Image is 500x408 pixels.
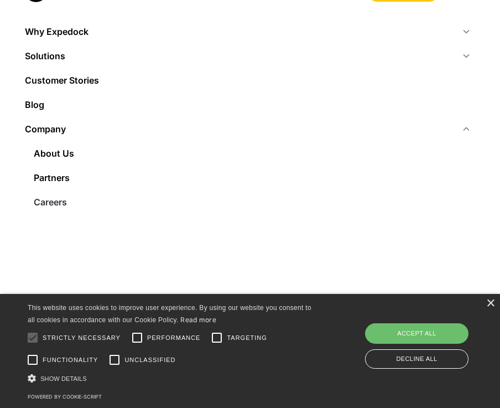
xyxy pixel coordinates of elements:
div: Decline all [365,349,468,369]
a: Read more [180,316,216,324]
span: Performance [147,333,201,343]
div: Solutions [25,44,475,68]
a: About Us [25,141,475,166]
div: Company [25,117,475,141]
span: This website uses cookies to improve user experience. By using our website you consent to all coo... [28,304,311,324]
a: Blog [25,92,475,117]
a: Careers [25,190,475,214]
span: Targeting [227,333,267,343]
nav: Company [25,141,475,214]
div: Show details [28,373,317,384]
span: Show details [40,375,87,382]
a: Customer Stories [25,68,475,92]
div: Company [25,123,66,135]
div: Why Expedock [25,19,475,44]
a: Partners [25,166,475,190]
div: Why Expedock [25,26,88,37]
div: Solutions [25,50,65,61]
a: Powered by cookie-script [28,394,102,400]
span: Functionality [43,355,98,365]
div: Close [486,299,494,308]
span: Unclassified [124,355,175,365]
iframe: Chat Widget [445,355,500,408]
span: Strictly necessary [43,333,121,343]
div: Accept all [365,323,468,343]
